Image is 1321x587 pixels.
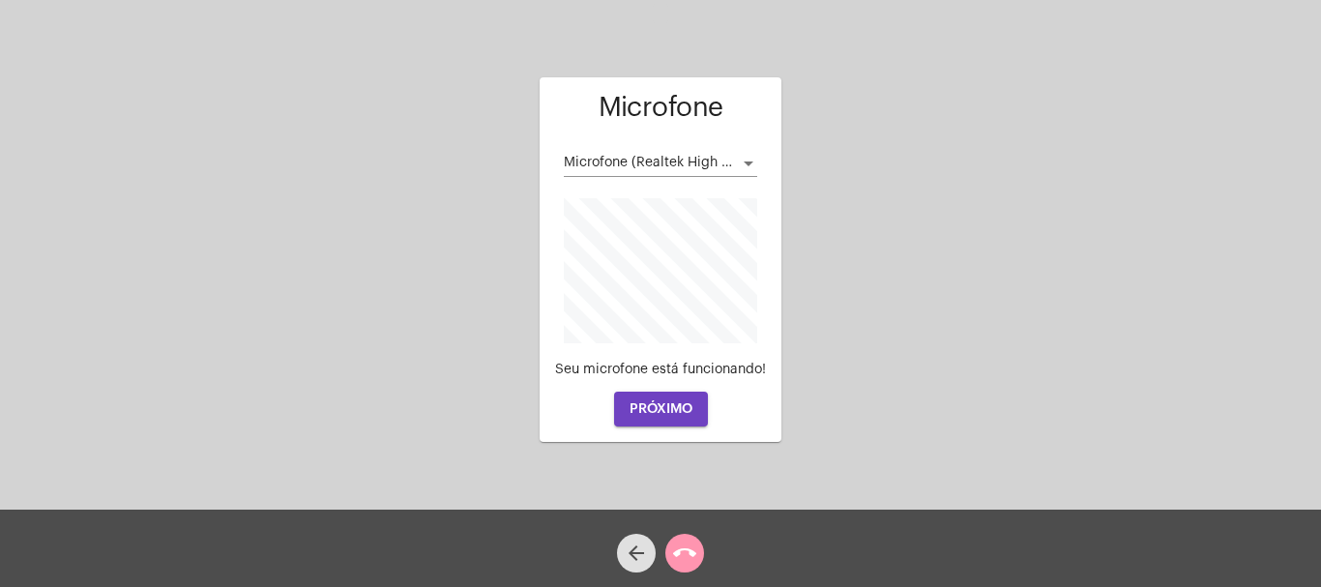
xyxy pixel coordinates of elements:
[630,402,692,416] span: PRÓXIMO
[625,542,648,565] mat-icon: arrow_back
[614,392,708,426] button: PRÓXIMO
[673,542,696,565] mat-icon: call_end
[555,93,766,123] h1: Microfone
[555,363,766,377] div: Seu microfone está funcionando!
[564,156,829,169] span: Microfone (Realtek High Definition Audio)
